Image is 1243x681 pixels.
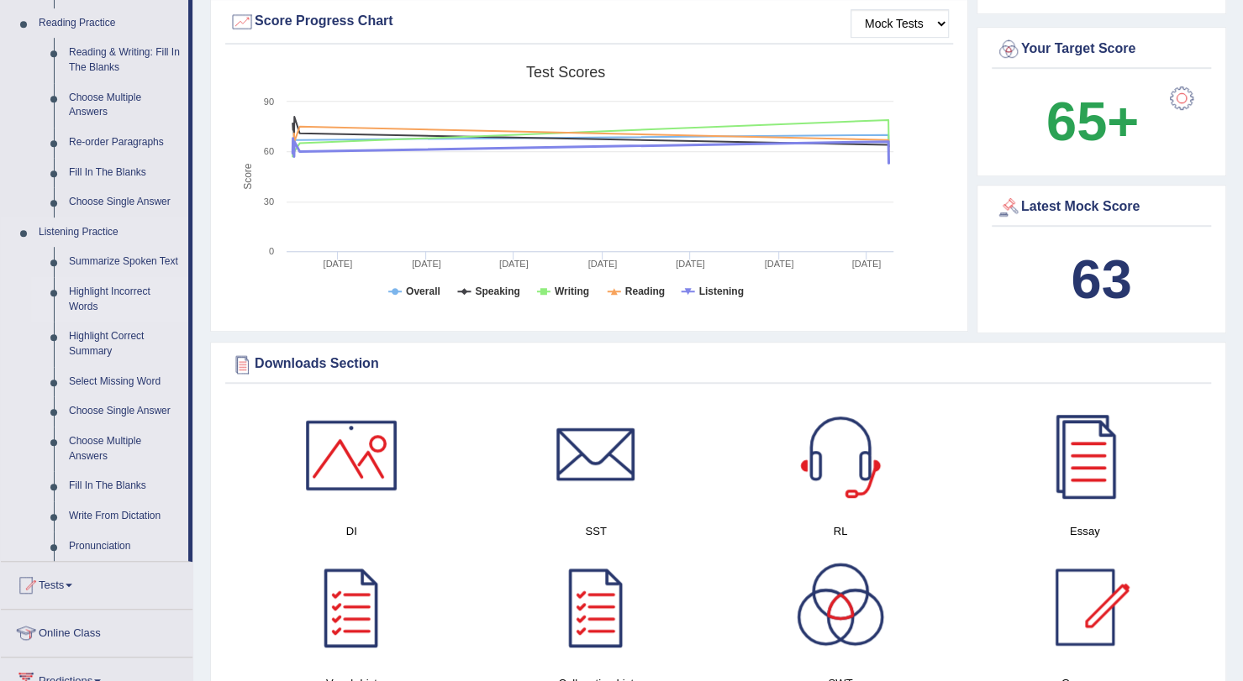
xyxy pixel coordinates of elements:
div: Downloads Section [229,352,1207,377]
tspan: [DATE] [324,259,353,269]
text: 0 [269,246,274,256]
a: Re-order Paragraphs [61,128,188,158]
text: 30 [264,196,274,207]
b: 65+ [1046,91,1139,152]
a: Fill In The Blanks [61,158,188,188]
a: Highlight Incorrect Words [61,277,188,322]
tspan: [DATE] [851,259,881,269]
tspan: Overall [406,285,440,297]
h4: Essay [971,522,1198,540]
text: 60 [264,146,274,156]
h4: SST [482,522,710,540]
a: Choose Single Answer [61,187,188,217]
tspan: Reading [625,285,665,297]
a: Reading & Writing: Fill In The Blanks [61,38,188,82]
b: 63 [1071,249,1131,310]
tspan: [DATE] [412,259,441,269]
tspan: [DATE] [676,259,705,269]
a: Listening Practice [31,217,188,248]
div: Score Progress Chart [229,9,949,34]
h4: RL [727,522,955,540]
a: Online Class [1,610,192,652]
div: Your Target Score [996,37,1207,62]
tspan: Test scores [526,64,605,81]
a: Write From Dictation [61,501,188,532]
tspan: [DATE] [499,259,529,269]
a: Select Missing Word [61,367,188,397]
a: Pronunciation [61,532,188,562]
a: Fill In The Blanks [61,471,188,501]
a: Tests [1,562,192,604]
a: Choose Single Answer [61,396,188,427]
tspan: Speaking [475,285,519,297]
tspan: Listening [699,285,744,297]
tspan: [DATE] [588,259,618,269]
tspan: [DATE] [765,259,794,269]
a: Choose Multiple Answers [61,83,188,128]
a: Choose Multiple Answers [61,427,188,471]
a: Reading Practice [31,8,188,39]
tspan: Writing [555,285,589,297]
div: Latest Mock Score [996,195,1207,220]
a: Summarize Spoken Text [61,247,188,277]
tspan: Score [242,163,254,190]
a: Highlight Correct Summary [61,322,188,366]
text: 90 [264,97,274,107]
h4: DI [238,522,466,540]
